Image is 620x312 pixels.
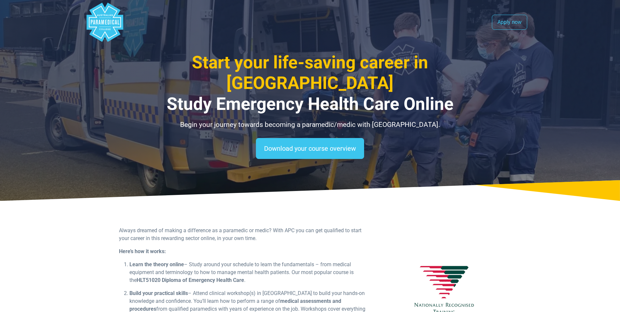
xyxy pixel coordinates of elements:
p: Begin your journey towards becoming a paramedic/medic with [GEOGRAPHIC_DATA]. [119,120,501,130]
span: Start your life-saving career in [GEOGRAPHIC_DATA] [192,52,428,93]
strong: HLT51020 Diploma of Emergency Health Care [137,277,244,283]
p: Always dreamed of making a difference as a paramedic or medic? With APC you can get qualified to ... [119,227,371,242]
b: Learn the theory online [129,261,184,268]
div: Australian Paramedical College [85,3,125,42]
a: Apply now [492,15,527,30]
a: Download your course overview [256,138,364,159]
h1: Study Emergency Health Care Online [119,52,501,114]
span: – Attend clinical workshop(s) in [GEOGRAPHIC_DATA] to build your hands-on knowledge and confidenc... [129,290,365,304]
b: Build your practical skills [129,290,188,296]
b: Here’s how it works: [119,248,166,254]
span: – Study around your schedule to learn the fundamentals – from medical equipment and terminology t... [129,261,354,283]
